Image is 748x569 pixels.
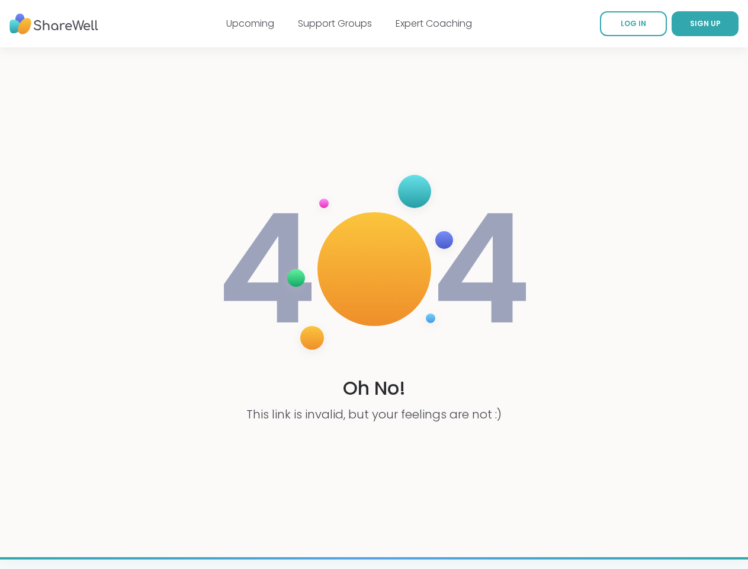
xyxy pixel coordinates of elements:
[600,11,667,36] a: LOG IN
[9,8,98,40] img: ShareWell Nav Logo
[690,18,721,28] span: SIGN UP
[396,17,472,30] a: Expert Coaching
[343,375,406,402] h1: Oh No!
[298,17,372,30] a: Support Groups
[226,17,274,30] a: Upcoming
[217,163,532,375] img: 404
[246,406,502,423] p: This link is invalid, but your feelings are not :)
[672,11,739,36] a: SIGN UP
[621,18,646,28] span: LOG IN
